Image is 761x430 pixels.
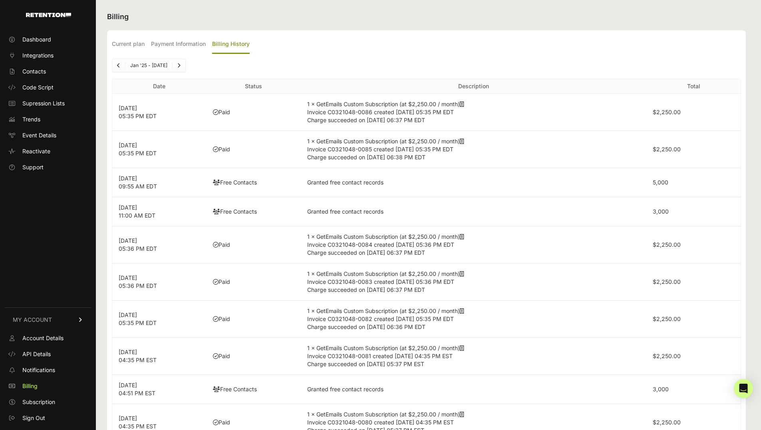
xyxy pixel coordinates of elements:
span: Sign Out [22,414,45,422]
a: Account Details [5,332,91,345]
label: Current plan [112,35,145,54]
td: Granted free contact records [301,375,646,404]
a: Next [173,59,185,72]
span: Charge succeeded on [DATE] 05:37 PM EST [307,361,424,367]
a: Notifications [5,364,91,376]
td: 1 × GetEmails Custom Subscription (at $2,250.00 / month) [301,301,646,338]
td: Paid [207,338,301,375]
a: Support [5,161,91,174]
span: API Details [22,350,51,358]
span: Invoice C0321048-0080 created [DATE] 04:35 PM EST [307,419,454,426]
span: Charge succeeded on [DATE] 06:37 PM EDT [307,117,425,123]
span: Billing [22,382,38,390]
label: $2,250.00 [653,278,681,285]
p: [DATE] 04:35 PM EST [119,348,200,364]
label: Payment Information [151,35,206,54]
span: Supression Lists [22,99,65,107]
img: Retention.com [26,13,71,17]
p: [DATE] 11:00 AM EDT [119,204,200,220]
p: [DATE] 09:55 AM EDT [119,174,200,190]
h2: Billing [107,11,746,22]
span: Notifications [22,366,55,374]
td: Paid [207,264,301,301]
td: 1 × GetEmails Custom Subscription (at $2,250.00 / month) [301,131,646,168]
a: Subscription [5,396,91,408]
p: [DATE] 05:36 PM EDT [119,237,200,253]
span: Invoice C0321048-0085 created [DATE] 05:35 PM EDT [307,146,453,153]
span: Invoice C0321048-0086 created [DATE] 05:35 PM EDT [307,109,454,115]
li: Jan '25 - [DATE] [125,62,172,69]
td: Granted free contact records [301,197,646,226]
td: Paid [207,301,301,338]
span: Charge succeeded on [DATE] 06:36 PM EDT [307,323,425,330]
div: Open Intercom Messenger [734,379,753,398]
a: Trends [5,113,91,126]
span: Subscription [22,398,55,406]
td: 1 × GetEmails Custom Subscription (at $2,250.00 / month) [301,226,646,264]
span: Contacts [22,67,46,75]
span: Invoice C0321048-0083 created [DATE] 05:36 PM EDT [307,278,454,285]
label: 3,000 [653,386,669,392]
label: Billing History [212,35,250,54]
th: Date [112,79,207,94]
label: $2,250.00 [653,419,681,426]
span: Dashboard [22,36,51,44]
p: [DATE] 05:35 PM EDT [119,141,200,157]
a: Code Script [5,81,91,94]
label: $2,250.00 [653,353,681,359]
span: Charge succeeded on [DATE] 06:38 PM EDT [307,154,425,161]
span: Event Details [22,131,56,139]
span: Code Script [22,83,54,91]
span: Integrations [22,52,54,59]
td: Granted free contact records [301,168,646,197]
span: Account Details [22,334,64,342]
td: Free Contacts [207,375,301,404]
p: [DATE] 05:35 PM EDT [119,311,200,327]
td: 1 × GetEmails Custom Subscription (at $2,250.00 / month) [301,264,646,301]
th: Total [646,79,741,94]
span: Invoice C0321048-0081 created [DATE] 04:35 PM EST [307,353,453,359]
label: $2,250.00 [653,315,681,322]
p: [DATE] 05:35 PM EDT [119,104,200,120]
a: Sign Out [5,412,91,424]
label: 5,000 [653,179,668,186]
a: Previous [112,59,125,72]
td: Paid [207,94,301,131]
a: MY ACCOUNT [5,307,91,332]
label: $2,250.00 [653,146,681,153]
td: Free Contacts [207,168,301,197]
label: $2,250.00 [653,109,681,115]
th: Status [207,79,301,94]
label: 3,000 [653,208,669,215]
span: Charge succeeded on [DATE] 06:37 PM EDT [307,286,425,293]
td: 1 × GetEmails Custom Subscription (at $2,250.00 / month) [301,94,646,131]
span: Invoice C0321048-0084 created [DATE] 05:36 PM EDT [307,241,454,248]
td: Free Contacts [207,197,301,226]
a: Reactivate [5,145,91,158]
span: MY ACCOUNT [13,316,52,324]
td: 1 × GetEmails Custom Subscription (at $2,250.00 / month) [301,338,646,375]
a: Contacts [5,65,91,78]
span: Invoice C0321048-0082 created [DATE] 05:35 PM EDT [307,315,454,322]
a: Event Details [5,129,91,142]
span: Reactivate [22,147,50,155]
p: [DATE] 04:51 PM EST [119,381,200,397]
td: Paid [207,226,301,264]
span: Charge succeeded on [DATE] 06:37 PM EDT [307,249,425,256]
th: Description [301,79,646,94]
td: Paid [207,131,301,168]
span: Trends [22,115,40,123]
a: API Details [5,348,91,361]
a: Integrations [5,49,91,62]
a: Billing [5,380,91,392]
p: [DATE] 05:36 PM EDT [119,274,200,290]
a: Dashboard [5,33,91,46]
span: Support [22,163,44,171]
a: Supression Lists [5,97,91,110]
label: $2,250.00 [653,241,681,248]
